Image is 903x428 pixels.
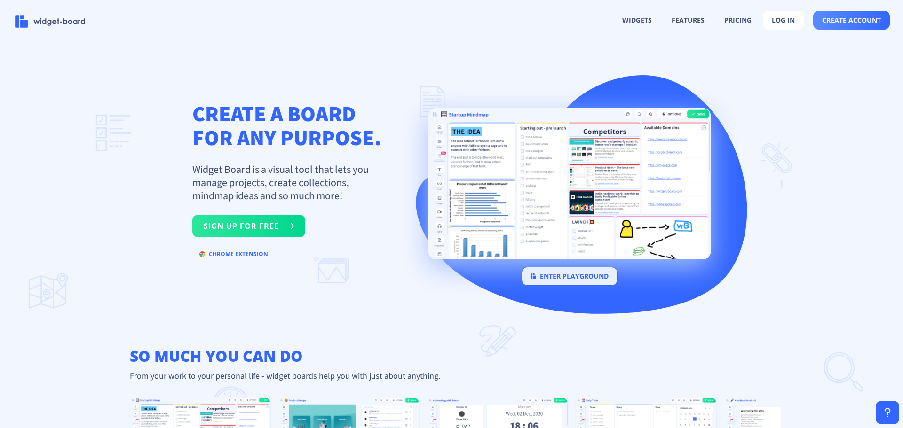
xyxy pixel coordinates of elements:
p: Widget Board is a visual tool that lets you manage projects, create collections, mindmap ideas an... [192,163,380,202]
span: create account [822,16,881,24]
img: chrome.svg [199,251,205,257]
button: sign up for free [192,215,305,237]
img: logo-name.svg [15,15,86,28]
h1: CREATE A BOARD FOR ANY PURPOSE. [192,101,381,149]
img: logo.svg [531,273,536,279]
button: create account [813,11,890,30]
a: chrome extension [192,252,275,261]
p: From your work to your personal life - widget boards help you with just about anything. [122,370,781,381]
button: log in [763,11,804,30]
button: widgets [614,11,660,29]
button: enter playground [522,267,618,286]
button: chrome extension [192,247,275,262]
button: features [663,11,713,29]
h2: so much you can do [122,347,781,366]
button: pricing [716,11,760,29]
